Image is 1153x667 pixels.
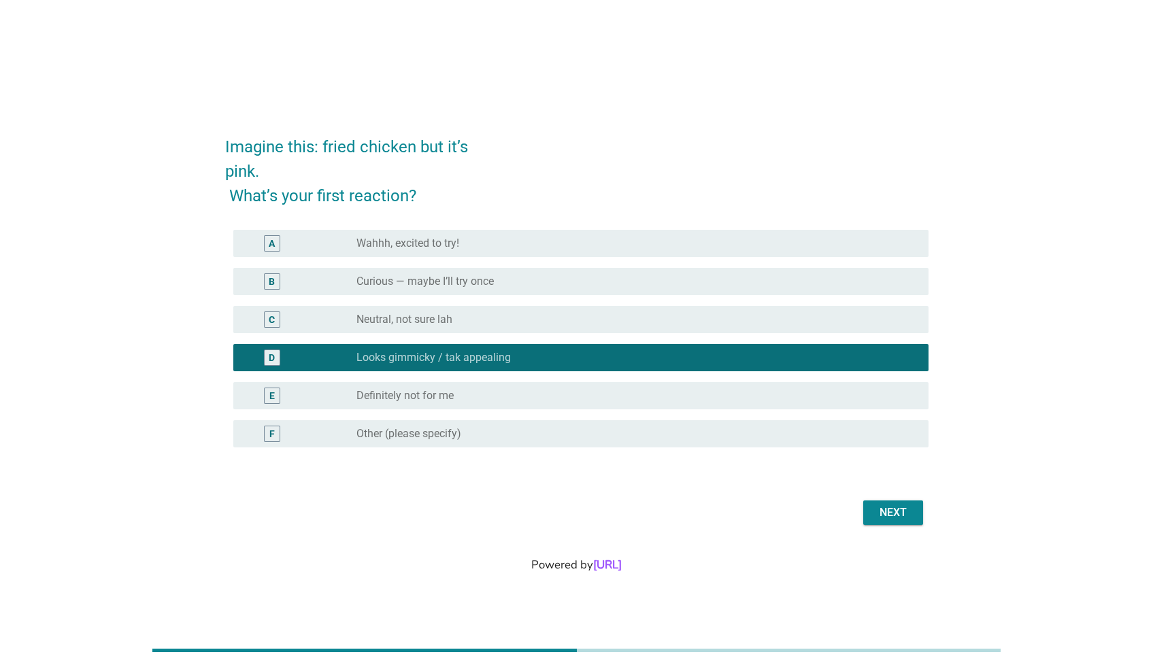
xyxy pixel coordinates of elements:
[269,426,275,441] div: F
[356,313,452,326] label: Neutral, not sure lah
[16,556,1137,573] div: Powered by
[356,237,459,250] label: Wahhh, excited to try!
[269,350,275,364] div: D
[269,388,275,403] div: E
[874,504,912,521] div: Next
[356,389,454,403] label: Definitely not for me
[863,500,923,525] button: Next
[593,557,622,572] a: [URL]
[269,236,275,250] div: A
[356,275,494,288] label: Curious — maybe I’ll try once
[269,312,275,326] div: C
[225,121,929,208] h2: Imagine this: fried chicken but it’s pink. What’s your first reaction?
[356,351,511,364] label: Looks gimmicky / tak appealing
[269,274,275,288] div: B
[356,427,461,441] label: Other (please specify)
